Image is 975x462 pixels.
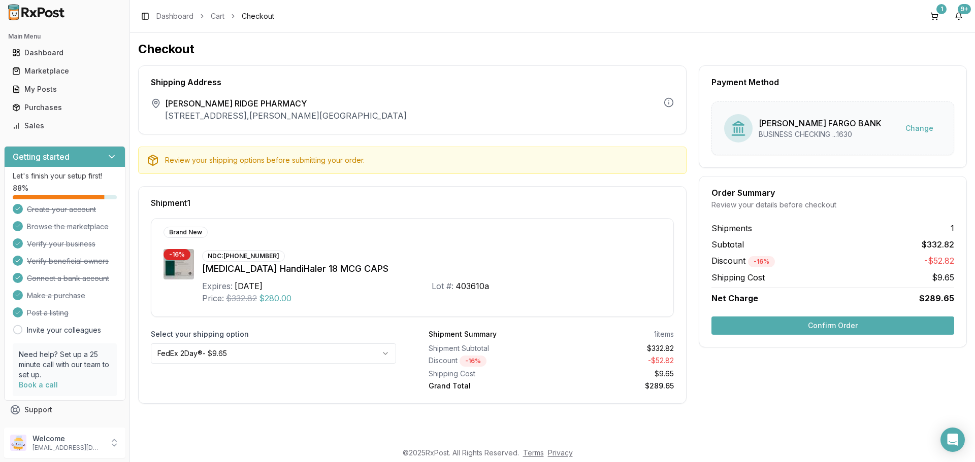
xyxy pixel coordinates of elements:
span: Net Charge [711,293,758,303]
div: Price: [202,292,224,304]
div: BUSINESS CHECKING ...1630 [759,129,882,139]
a: Cart [211,11,224,21]
a: Invite your colleagues [27,325,101,335]
button: Purchases [4,99,125,116]
button: My Posts [4,81,125,97]
span: 88 % [13,183,28,193]
img: RxPost Logo [4,4,69,20]
label: Select your shipping option [151,329,396,339]
button: Change [897,119,941,137]
div: Order Summary [711,189,954,197]
h3: Getting started [13,151,70,163]
div: - 16 % [460,356,486,367]
div: $332.82 [556,343,674,353]
span: Subtotal [711,238,744,251]
div: Brand New [164,227,208,238]
div: My Posts [12,84,117,94]
div: [DATE] [235,280,263,292]
a: Dashboard [156,11,193,21]
div: Shipment Summary [429,329,497,339]
div: Lot #: [432,280,453,292]
span: $289.65 [919,292,954,304]
span: $332.82 [226,292,257,304]
p: Need help? Set up a 25 minute call with our team to set up. [19,349,111,380]
button: Support [4,401,125,419]
div: Shipping Cost [429,369,547,379]
span: $332.82 [922,238,954,251]
a: Terms [523,448,544,457]
button: Dashboard [4,45,125,61]
span: Browse the marketplace [27,222,109,232]
span: -$52.82 [924,255,954,267]
h2: Main Menu [8,32,121,41]
img: User avatar [10,435,26,451]
div: Expires: [202,280,233,292]
button: Confirm Order [711,316,954,335]
nav: breadcrumb [156,11,274,21]
span: Post a listing [27,308,69,318]
div: Open Intercom Messenger [940,428,965,452]
div: Discount [429,356,547,367]
div: Purchases [12,102,117,113]
a: Privacy [548,448,573,457]
button: Marketplace [4,63,125,79]
div: Dashboard [12,48,117,58]
div: 1 items [654,329,674,339]
div: Review your shipping options before submitting your order. [165,155,678,165]
p: [EMAIL_ADDRESS][DOMAIN_NAME] [32,444,103,452]
img: Spiriva HandiHaler 18 MCG CAPS [164,249,194,279]
p: Welcome [32,434,103,444]
div: - 16 % [164,249,190,260]
span: Discount [711,256,775,266]
span: Verify beneficial owners [27,256,109,266]
div: Marketplace [12,66,117,76]
div: Sales [12,121,117,131]
button: Feedback [4,419,125,437]
div: Shipment Subtotal [429,343,547,353]
p: [STREET_ADDRESS] , [PERSON_NAME][GEOGRAPHIC_DATA] [165,110,407,122]
div: NDC: [PHONE_NUMBER] [202,251,285,262]
button: Sales [4,118,125,134]
span: Connect a bank account [27,273,109,283]
div: 1 [936,4,947,14]
span: 1 [951,222,954,234]
a: Marketplace [8,62,121,80]
div: Payment Method [711,78,954,86]
a: Purchases [8,98,121,117]
button: 1 [926,8,942,24]
div: Review your details before checkout [711,200,954,210]
a: Sales [8,117,121,135]
div: - $52.82 [556,356,674,367]
div: $289.65 [556,381,674,391]
span: [PERSON_NAME] RIDGE PHARMACY [165,97,407,110]
a: My Posts [8,80,121,98]
button: 9+ [951,8,967,24]
span: Make a purchase [27,291,85,301]
p: Let's finish your setup first! [13,171,117,181]
span: $9.65 [932,271,954,283]
a: Book a call [19,380,58,389]
div: Shipping Address [151,78,674,86]
div: [PERSON_NAME] FARGO BANK [759,117,882,129]
span: Checkout [242,11,274,21]
span: Verify your business [27,239,95,249]
span: Shipping Cost [711,271,765,283]
a: Dashboard [8,44,121,62]
span: Shipments [711,222,752,234]
span: $280.00 [259,292,291,304]
div: Grand Total [429,381,547,391]
div: - 16 % [748,256,775,267]
div: [MEDICAL_DATA] HandiHaler 18 MCG CAPS [202,262,661,276]
h1: Checkout [138,41,967,57]
div: 9+ [958,4,971,14]
span: Shipment 1 [151,199,190,207]
span: Feedback [24,423,59,433]
div: $9.65 [556,369,674,379]
span: Create your account [27,204,96,215]
div: 403610a [456,280,489,292]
